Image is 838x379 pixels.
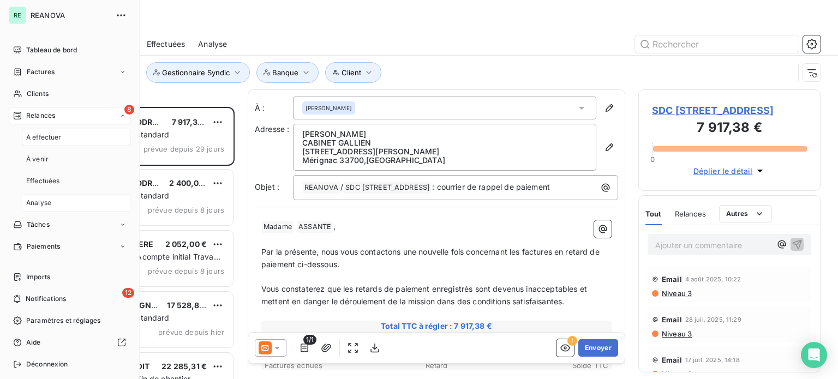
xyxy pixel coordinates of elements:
[255,103,293,113] label: À :
[302,130,587,139] p: [PERSON_NAME]
[162,68,230,77] span: Gestionnaire Syndic
[146,62,250,83] button: Gestionnaire Syndic
[27,67,55,77] span: Factures
[26,316,100,326] span: Paramètres et réglages
[645,209,662,218] span: Tout
[9,334,130,351] a: Aide
[662,275,682,284] span: Email
[661,289,692,298] span: Niveau 3
[690,165,769,177] button: Déplier le détail
[344,182,432,194] span: SDC [STREET_ADDRESS]
[685,357,740,363] span: 17 juil. 2025, 14:18
[26,338,41,347] span: Aide
[26,198,51,208] span: Analyse
[26,272,50,282] span: Imports
[26,111,55,121] span: Relances
[650,155,655,164] span: 0
[143,145,224,153] span: prévue depuis 29 jours
[272,68,298,77] span: Banque
[675,209,706,218] span: Relances
[801,342,827,368] div: Open Intercom Messenger
[52,107,235,379] div: grid
[432,182,550,191] span: : courrier de rappel de paiement
[297,221,333,233] span: ASSANTE
[26,359,68,369] span: Déconnexion
[652,118,807,140] h3: 7 917,38 €
[495,360,609,371] th: Solde TTC
[303,182,340,194] span: REANOVA
[379,360,493,371] th: Retard
[26,176,60,186] span: Effectuées
[124,105,134,115] span: 8
[661,370,692,378] span: Niveau 3
[165,239,207,249] span: 2 052,00 €
[255,124,289,134] span: Adresse :
[302,147,587,156] p: [STREET_ADDRESS][PERSON_NAME]
[685,276,741,282] span: 4 août 2025, 10:22
[303,335,316,345] span: 1/1
[302,139,587,147] p: CABINET GALLIEN
[148,267,224,275] span: prévue depuis 8 jours
[661,329,692,338] span: Niveau 3
[685,316,741,323] span: 28 juil. 2025, 11:29
[27,220,50,230] span: Tâches
[333,221,336,231] span: ,
[122,288,134,298] span: 12
[172,117,210,127] span: 7 917,38 €
[255,182,279,191] span: Objet :
[719,205,772,222] button: Autres
[167,300,212,310] span: 17 528,88 €
[27,89,49,99] span: Clients
[342,68,361,77] span: Client
[261,247,602,269] span: Par la présente, nous vous contactons une nouvelle fois concernant les factures en retard de paie...
[198,39,227,50] span: Analyse
[78,252,223,272] span: Plan de relance Acompte initial Travaux Caisse d'Epargne
[693,165,753,177] span: Déplier le détail
[256,62,319,83] button: Banque
[340,182,343,191] span: /
[635,35,799,53] input: Rechercher
[578,339,618,357] button: Envoyer
[26,133,62,142] span: À effectuer
[26,294,66,304] span: Notifications
[261,284,589,306] span: Vous constaterez que les retards de paiement enregistrés sont devenus inacceptables et mettent en...
[306,104,352,112] span: [PERSON_NAME]
[161,362,207,371] span: 22 285,31 €
[263,321,610,332] span: Total TTC à régler : 7 917,38 €
[662,356,682,364] span: Email
[147,39,185,50] span: Effectuées
[169,178,211,188] span: 2 400,00 €
[662,315,682,324] span: Email
[262,221,294,233] span: Madame
[148,206,224,214] span: prévue depuis 8 jours
[26,154,49,164] span: À venir
[302,156,587,165] p: Mérignac 33700 , [GEOGRAPHIC_DATA]
[26,45,77,55] span: Tableau de bord
[158,328,224,336] span: prévue depuis hier
[325,62,381,83] button: Client
[264,360,378,371] th: Factures échues
[9,7,26,24] div: RE
[31,11,109,20] span: REANOVA
[652,103,807,118] span: SDC [STREET_ADDRESS]
[27,242,60,251] span: Paiements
